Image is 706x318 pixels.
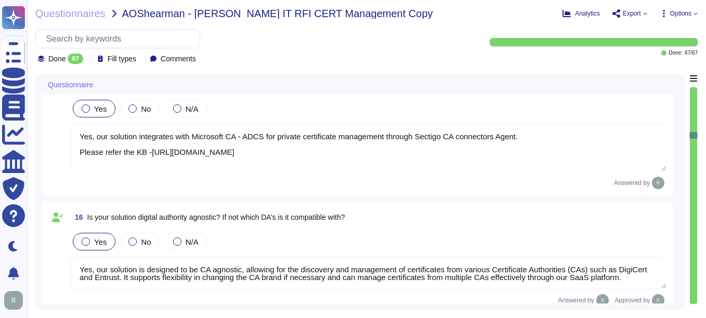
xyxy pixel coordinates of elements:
[669,50,683,56] span: Done:
[71,124,666,171] textarea: Yes, our solution integrates with Microsoft CA - ADCS for private certificate management through ...
[615,297,650,303] span: Approved by
[652,294,664,307] img: user
[41,30,200,48] input: Search by keywords
[623,10,641,17] span: Export
[652,177,664,189] img: user
[161,55,196,62] span: Comments
[94,104,107,113] span: Yes
[4,291,23,310] img: user
[48,81,93,88] span: Questionnaire
[563,9,600,18] button: Analytics
[614,180,650,186] span: Answered by
[186,237,199,246] span: N/A
[122,8,433,19] span: AOShearman - [PERSON_NAME] IT RFI CERT Management Copy
[71,257,666,289] textarea: Yes, our solution is designed to be CA agnostic, allowing for the discovery and management of cer...
[2,289,30,312] button: user
[48,55,66,62] span: Done
[94,237,107,246] span: Yes
[186,104,199,113] span: N/A
[35,8,106,19] span: Questionnaires
[87,213,345,221] span: Is your solution digital authority agnostic? If not which DA’s is it compatible with?
[108,55,136,62] span: Fill types
[670,10,691,17] span: Options
[141,104,151,113] span: No
[575,10,600,17] span: Analytics
[685,50,698,56] span: 67 / 67
[141,237,151,246] span: No
[558,297,594,303] span: Answered by
[68,54,83,64] div: 67
[71,214,83,221] span: 16
[596,294,609,307] img: user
